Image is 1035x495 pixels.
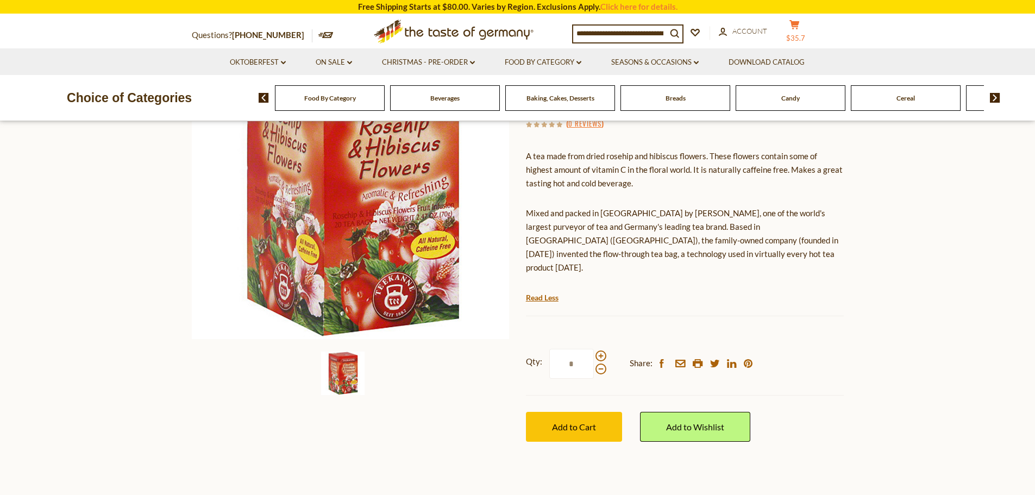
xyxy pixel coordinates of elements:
[779,20,811,47] button: $35.7
[719,26,767,37] a: Account
[630,356,653,370] span: Share:
[600,2,678,11] a: Click here for details.
[232,30,304,40] a: [PHONE_NUMBER]
[526,94,594,102] a: Baking, Cakes, Desserts
[566,118,604,129] span: ( )
[526,206,844,274] p: Mixed and packed in [GEOGRAPHIC_DATA] by [PERSON_NAME], one of the world's largest purveyor of te...
[321,352,365,395] img: Teekanne Rosehip With Hibiscus Tea
[259,93,269,103] img: previous arrow
[304,94,356,102] a: Food By Category
[316,57,352,68] a: On Sale
[526,149,844,190] p: A tea made from dried rosehip and hibiscus flowers. These flowers contain some of highest amount ...
[526,412,622,442] button: Add to Cart
[526,355,542,368] strong: Qty:
[729,57,805,68] a: Download Catalog
[732,27,767,35] span: Account
[230,57,286,68] a: Oktoberfest
[611,57,699,68] a: Seasons & Occasions
[526,292,559,303] a: Read Less
[549,349,594,379] input: Qty:
[505,57,581,68] a: Food By Category
[430,94,460,102] a: Beverages
[640,412,750,442] a: Add to Wishlist
[786,34,805,42] span: $35.7
[666,94,686,102] a: Breads
[192,21,510,339] img: Teekanne Rosehip With Hibiscus Tea
[781,94,800,102] a: Candy
[990,93,1000,103] img: next arrow
[192,28,312,42] p: Questions?
[552,422,596,432] span: Add to Cart
[896,94,915,102] a: Cereal
[382,57,475,68] a: Christmas - PRE-ORDER
[568,118,601,130] a: 0 Reviews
